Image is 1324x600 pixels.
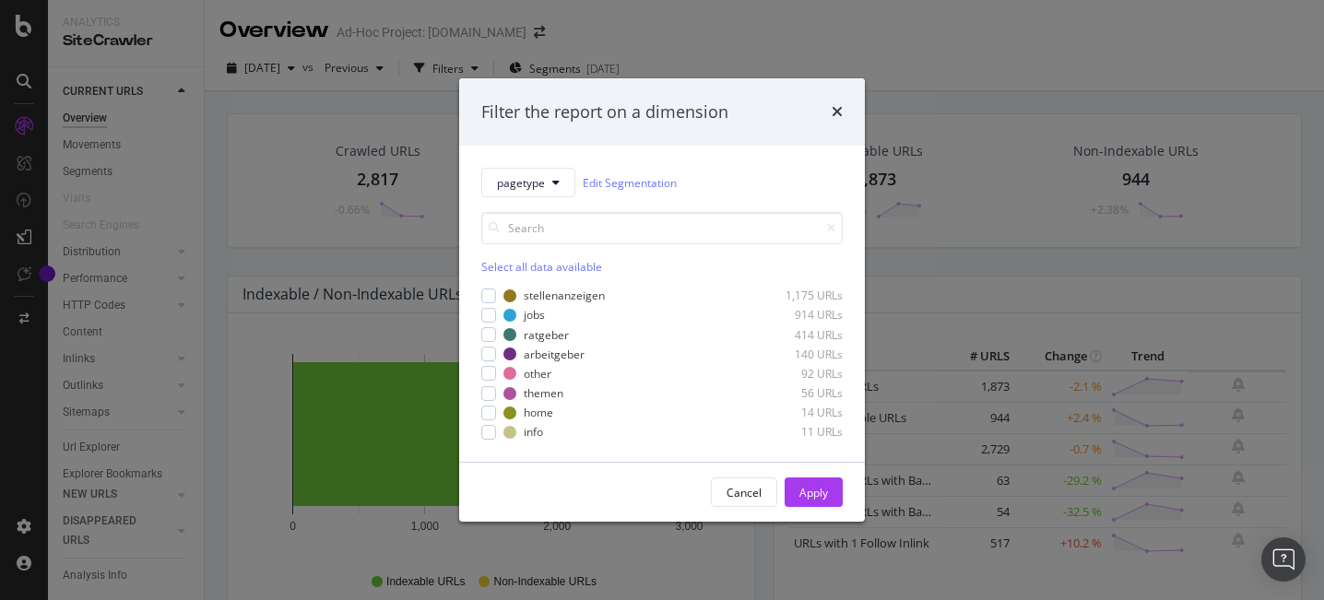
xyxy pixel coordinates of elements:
[481,212,843,244] input: Search
[1261,537,1306,582] div: Open Intercom Messenger
[524,327,569,343] div: ratgeber
[832,100,843,124] div: times
[752,327,843,343] div: 414 URLs
[752,424,843,440] div: 11 URLs
[752,347,843,362] div: 140 URLs
[524,405,553,420] div: home
[481,168,575,197] button: pagetype
[752,288,843,303] div: 1,175 URLs
[752,308,843,324] div: 914 URLs
[497,175,545,191] span: pagetype
[524,366,551,382] div: other
[524,288,605,303] div: stellenanzeigen
[727,485,762,500] div: Cancel
[752,366,843,382] div: 92 URLs
[459,78,865,523] div: modal
[481,100,728,124] div: Filter the report on a dimension
[711,477,777,507] button: Cancel
[799,485,828,500] div: Apply
[524,424,543,440] div: info
[752,405,843,420] div: 14 URLs
[524,347,585,362] div: arbeitgeber
[524,308,545,324] div: jobs
[752,385,843,401] div: 56 URLs
[481,259,843,275] div: Select all data available
[583,173,677,193] a: Edit Segmentation
[524,385,563,401] div: themen
[785,477,843,507] button: Apply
